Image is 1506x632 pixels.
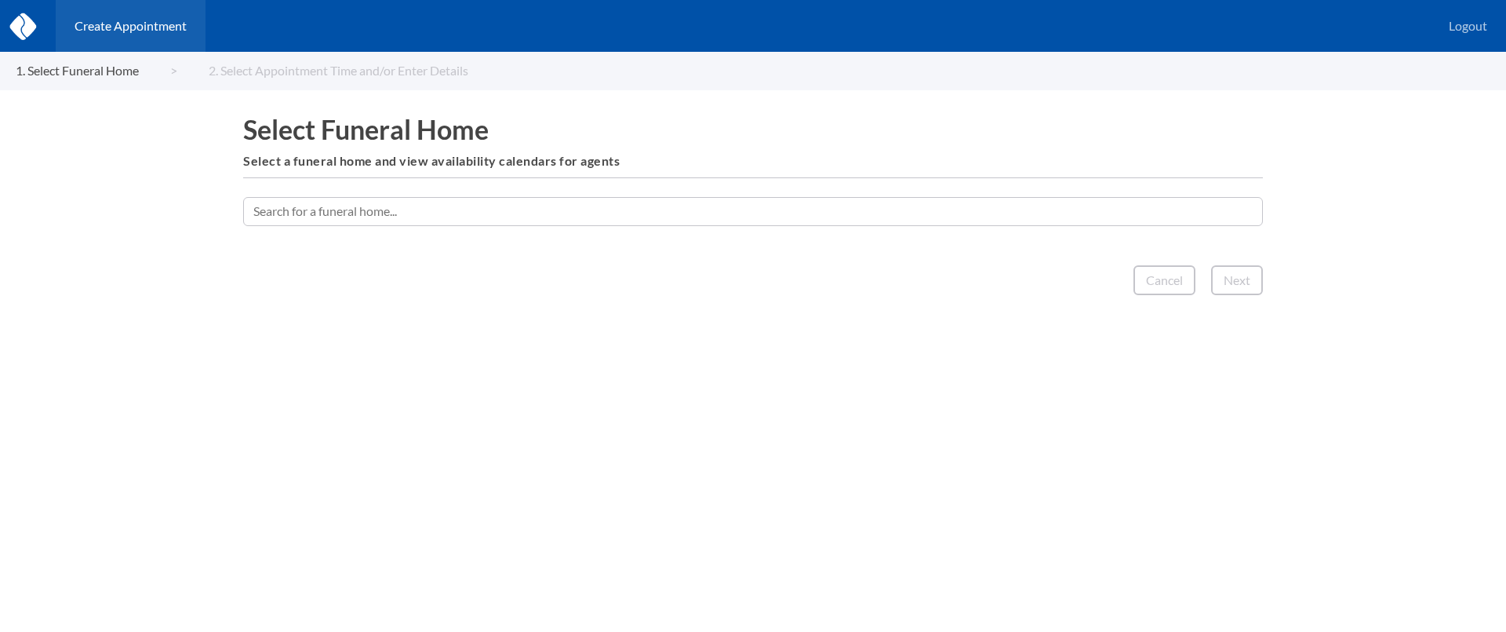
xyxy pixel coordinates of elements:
h6: Select a funeral home and view availability calendars for agents [243,154,1263,168]
button: Cancel [1133,265,1195,295]
button: Next [1211,265,1263,295]
a: 1. Select Funeral Home [16,64,177,78]
h1: Select Funeral Home [243,114,1263,144]
input: Search for a funeral home... [243,197,1263,225]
